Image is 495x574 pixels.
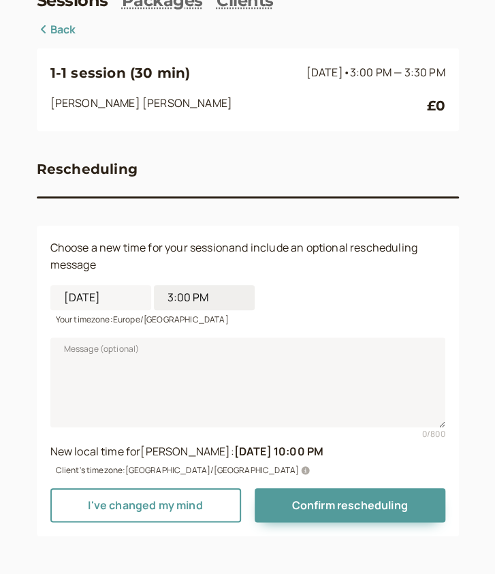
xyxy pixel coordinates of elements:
[350,65,445,80] span: 3:00 PM — 3:30 PM
[37,158,138,180] h3: Rescheduling
[37,21,76,39] a: Back
[50,337,445,427] textarea: Message (optional)
[50,239,445,275] p: Choose a new time for your session and include an optional rescheduling message
[291,498,407,513] span: Confirm rescheduling
[50,461,445,477] div: Client's timezone: [GEOGRAPHIC_DATA]/[GEOGRAPHIC_DATA]
[427,95,445,117] div: £0
[50,285,151,310] input: Start date
[50,488,241,522] a: I've changed my mind
[255,488,445,522] button: Confirm rescheduling
[50,62,301,84] h3: 1-1 session (30 min)
[343,65,350,80] span: •
[50,443,445,461] div: New local time for [PERSON_NAME] :
[64,342,140,356] span: Message (optional)
[154,285,255,310] input: 12:00 AM
[427,509,495,574] iframe: Chat Widget
[234,444,323,459] b: [DATE] 10:00 PM
[50,310,445,326] div: Your timezone: Europe/[GEOGRAPHIC_DATA]
[306,65,445,80] span: [DATE]
[50,95,428,117] div: [PERSON_NAME] [PERSON_NAME]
